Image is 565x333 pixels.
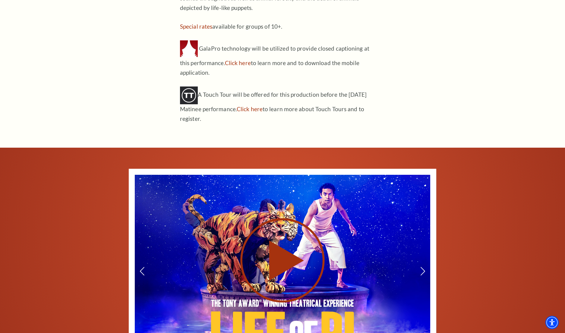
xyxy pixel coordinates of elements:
[180,40,198,58] img: GalaPro technology will be utilized to provide closed captioning at this performance.
[237,105,263,112] a: Click here to learn more about Touch Tours and to register
[545,316,559,329] div: Accessibility Menu
[180,86,198,104] img: A Touch Tour will be offered for this production before the Saturday Matinee performance.
[225,59,251,66] a: Click here to learn more and to download the mobile application - open in a new tab
[180,22,376,31] p: available for groups of 10+.
[180,40,376,77] p: GalaPro technology will be utilized to provide closed captioning at this performance. to learn mo...
[180,86,376,124] p: A Touch Tour will be offered for this production before the [DATE] Matinee performance. to learn ...
[180,23,212,30] a: Special rates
